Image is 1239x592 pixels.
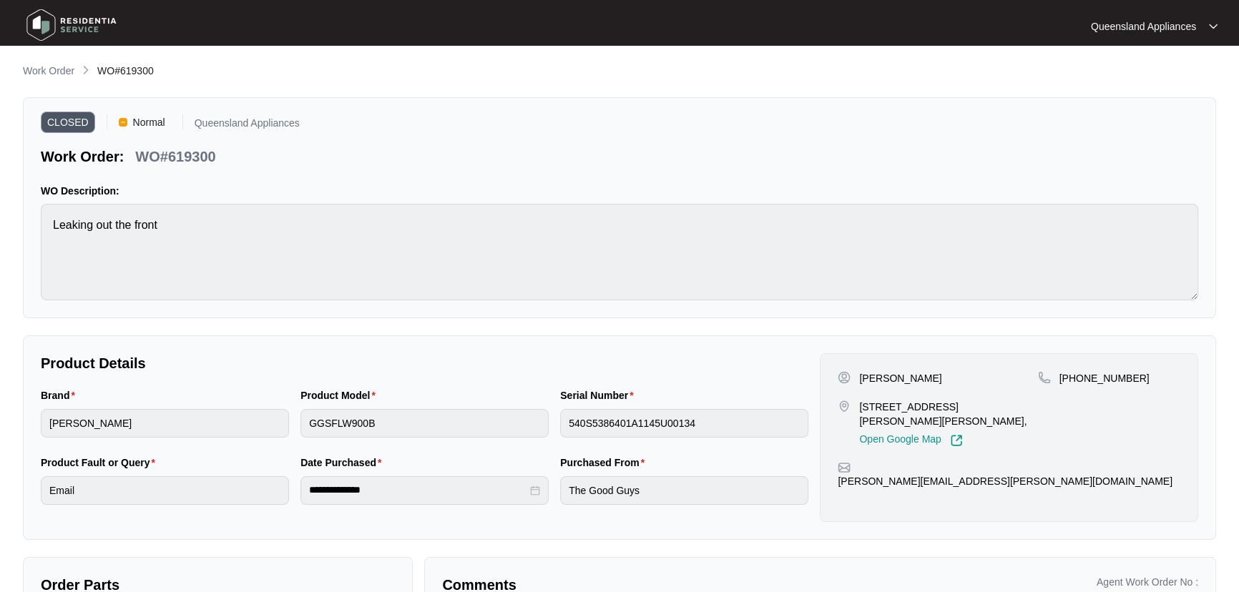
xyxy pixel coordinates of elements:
[97,65,154,77] span: WO#619300
[20,64,77,79] a: Work Order
[41,204,1198,300] textarea: Leaking out the front
[21,4,122,46] img: residentia service logo
[300,455,387,470] label: Date Purchased
[1038,371,1051,384] img: map-pin
[41,388,81,403] label: Brand
[309,483,527,498] input: Date Purchased
[119,118,127,127] img: Vercel Logo
[560,476,808,505] input: Purchased From
[195,118,300,133] p: Queensland Appliances
[300,388,381,403] label: Product Model
[560,388,639,403] label: Serial Number
[560,455,650,470] label: Purchased From
[41,455,161,470] label: Product Fault or Query
[859,434,962,447] a: Open Google Map
[41,476,289,505] input: Product Fault or Query
[838,371,851,384] img: user-pin
[41,409,289,438] input: Brand
[838,461,851,474] img: map-pin
[41,184,1198,198] p: WO Description:
[560,409,808,438] input: Serial Number
[300,409,549,438] input: Product Model
[41,147,124,167] p: Work Order:
[950,434,963,447] img: Link-External
[80,64,92,76] img: chevron-right
[41,112,95,133] span: CLOSED
[127,112,171,133] span: Normal
[1059,371,1150,385] p: [PHONE_NUMBER]
[1209,23,1218,30] img: dropdown arrow
[1097,575,1198,589] p: Agent Work Order No :
[23,64,74,78] p: Work Order
[41,353,808,373] p: Product Details
[859,400,1037,428] p: [STREET_ADDRESS][PERSON_NAME][PERSON_NAME],
[838,400,851,413] img: map-pin
[1091,19,1196,34] p: Queensland Appliances
[859,371,941,385] p: [PERSON_NAME]
[135,147,215,167] p: WO#619300
[838,474,1172,488] p: [PERSON_NAME][EMAIL_ADDRESS][PERSON_NAME][DOMAIN_NAME]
